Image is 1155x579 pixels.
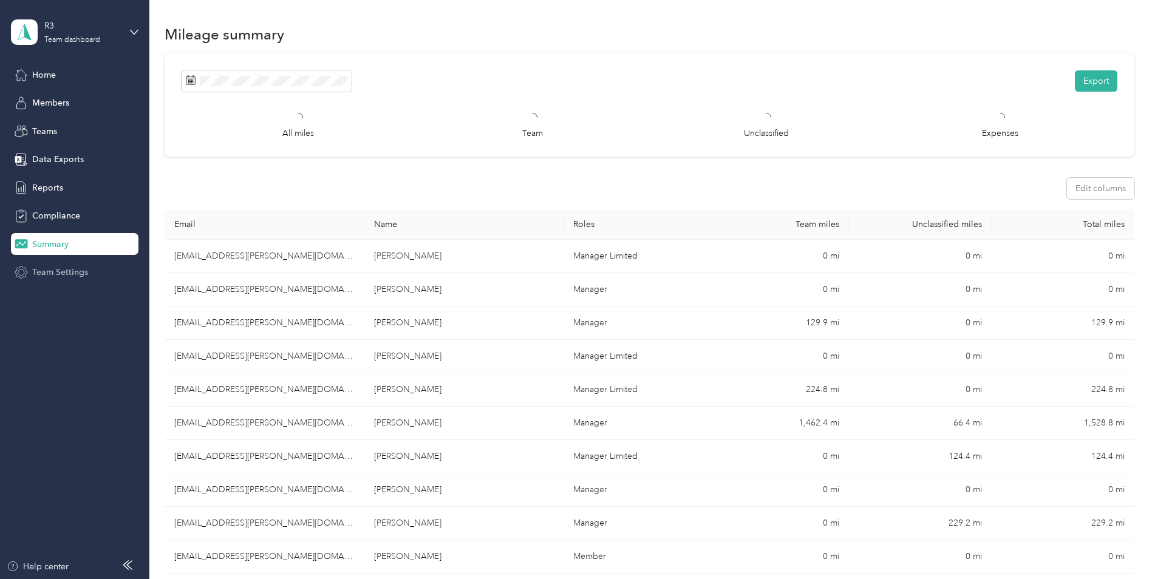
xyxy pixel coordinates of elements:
[165,240,364,273] td: smckillop@acosta.com
[706,507,849,540] td: 0 mi
[32,266,88,279] span: Team Settings
[32,153,84,166] span: Data Exports
[744,127,789,140] p: Unclassified
[992,306,1134,340] td: 129.9 mi
[982,127,1018,140] p: Expenses
[364,540,564,574] td: Tiara Buffett
[706,540,849,574] td: 0 mi
[992,240,1134,273] td: 0 mi
[564,273,706,306] td: Manager
[564,373,706,407] td: Manager Limited
[165,209,364,240] th: Email
[165,373,364,407] td: skaman@acosta.com
[564,507,706,540] td: Manager
[849,209,992,240] th: Unclassified miles
[1067,178,1134,199] button: Edit columns
[564,440,706,473] td: Manager Limited
[165,440,364,473] td: mmiller8@acosta.com
[564,407,706,440] td: Manager
[564,473,706,507] td: Manager
[522,127,543,140] p: Team
[564,540,706,574] td: Member
[32,181,63,194] span: Reports
[32,69,56,81] span: Home
[849,473,992,507] td: 0 mi
[849,440,992,473] td: 124.4 mi
[32,209,80,222] span: Compliance
[7,560,69,573] button: Help center
[992,273,1134,306] td: 0 mi
[849,273,992,306] td: 0 mi
[165,407,364,440] td: aechartea@acosta.com
[364,240,564,273] td: Stacy McKillop
[849,507,992,540] td: 229.2 mi
[849,373,992,407] td: 0 mi
[706,440,849,473] td: 0 mi
[706,240,849,273] td: 0 mi
[564,340,706,373] td: Manager Limited
[992,440,1134,473] td: 124.4 mi
[706,209,849,240] th: Team miles
[564,209,706,240] th: Roles
[44,36,100,44] div: Team dashboard
[992,340,1134,373] td: 0 mi
[364,440,564,473] td: Marilyn Miller
[706,306,849,340] td: 129.9 mi
[706,407,849,440] td: 1,462.4 mi
[165,306,364,340] td: dfullerton@acosta.com
[165,540,364,574] td: tbuffett@acosta.com
[992,473,1134,507] td: 0 mi
[849,306,992,340] td: 0 mi
[32,125,57,138] span: Teams
[849,340,992,373] td: 0 mi
[992,540,1134,574] td: 0 mi
[706,340,849,373] td: 0 mi
[992,407,1134,440] td: 1,528.8 mi
[992,209,1134,240] th: Total miles
[44,19,120,32] div: R3
[564,306,706,340] td: Manager
[1087,511,1155,579] iframe: Everlance-gr Chat Button Frame
[364,273,564,306] td: Jonathan Shockey
[364,209,564,240] th: Name
[32,96,69,109] span: Members
[165,507,364,540] td: jbeyersdorf@acosta.com
[849,240,992,273] td: 0 mi
[706,473,849,507] td: 0 mi
[364,473,564,507] td: Jemma Gautney
[992,507,1134,540] td: 229.2 mi
[849,407,992,440] td: 66.4 mi
[849,540,992,574] td: 0 mi
[364,407,564,440] td: Andrew Echartea
[364,340,564,373] td: Elizabeth Stevens
[1075,70,1117,92] button: Export
[706,273,849,306] td: 0 mi
[564,240,706,273] td: Manager Limited
[364,306,564,340] td: Dulcie Fullerton
[165,340,364,373] td: estevens@acosta.com
[706,373,849,407] td: 224.8 mi
[165,473,364,507] td: jxwest@acosta.com
[165,273,364,306] td: jshockey@acosta.com
[165,28,284,41] h1: Mileage summary
[32,238,69,251] span: Summary
[364,507,564,540] td: Jennifer Beyersdorf
[364,373,564,407] td: Sarah Kaman
[992,373,1134,407] td: 224.8 mi
[282,127,314,140] p: All miles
